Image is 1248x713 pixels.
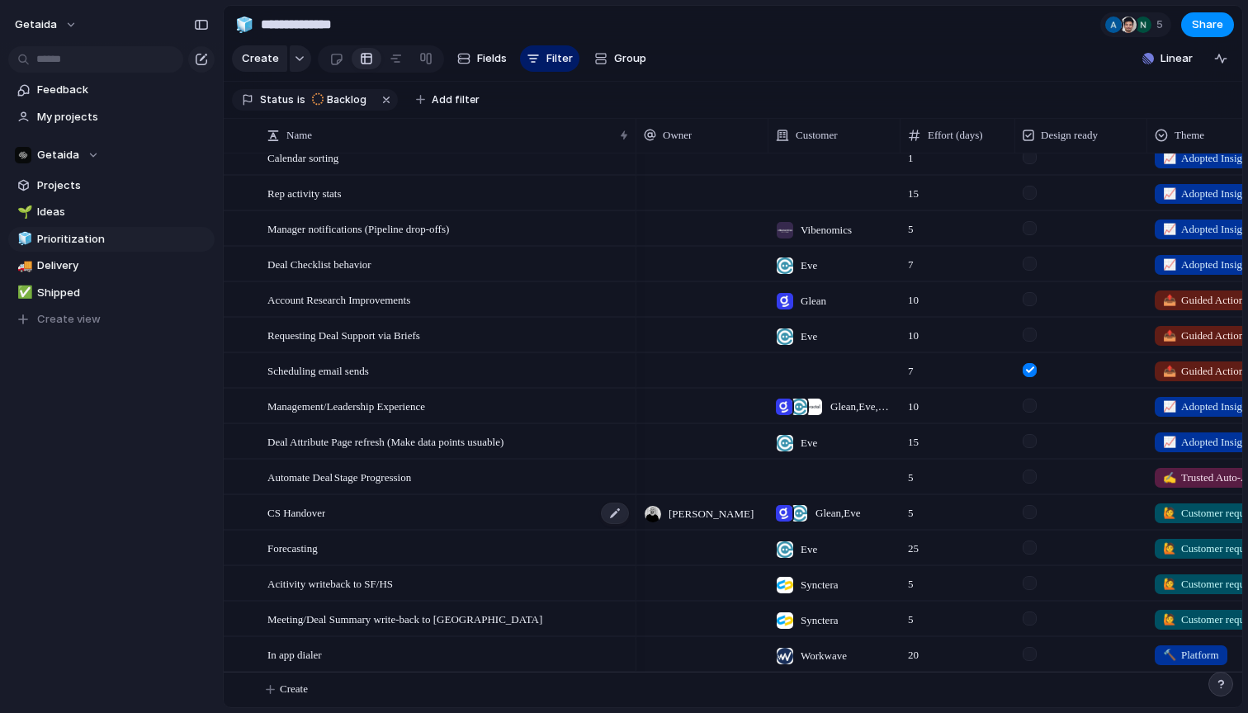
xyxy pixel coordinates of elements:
span: Account Research Improvements [267,290,410,309]
span: 15 [901,425,1014,451]
span: Platform [1163,647,1219,663]
span: Delivery [37,257,209,274]
span: Rep activity stats [267,183,342,202]
a: 🧊Prioritization [8,227,215,252]
span: 7 [901,248,1014,273]
button: Fields [451,45,513,72]
span: 📈 [1163,187,1176,200]
span: Create [242,50,279,67]
span: 5 [901,212,1014,238]
span: 🙋 [1163,578,1176,590]
span: 📤 [1163,365,1176,377]
button: 🧊 [231,12,258,38]
span: Workwave [801,648,847,664]
span: Acitivity writeback to SF/HS [267,574,393,593]
span: 7 [901,354,1014,380]
span: Glean , Eve , Fractal [830,399,893,415]
span: CS Handover [267,503,325,522]
span: 📈 [1163,436,1176,448]
span: Name [286,127,312,144]
span: Eve [801,435,817,451]
span: Eve [801,541,817,558]
span: 📈 [1163,223,1176,235]
a: 🚚Delivery [8,253,215,278]
span: Scheduling email sends [267,361,369,380]
span: 10 [901,319,1014,344]
span: 🔨 [1163,649,1176,661]
div: ✅Shipped [8,281,215,305]
button: Create view [8,307,215,332]
span: ✍️ [1163,471,1176,484]
span: Owner [663,127,692,144]
a: My projects [8,105,215,130]
span: Guided Actions [1163,292,1248,309]
span: [PERSON_NAME] [669,506,754,522]
div: 🧊 [17,229,29,248]
span: Eve [801,328,817,345]
span: Management/Leadership Experience [267,396,425,415]
div: 🚚 [17,257,29,276]
button: Create [232,45,287,72]
span: 📈 [1163,400,1176,413]
button: Group [586,45,655,72]
button: Filter [520,45,579,72]
button: Add filter [406,88,489,111]
a: Projects [8,173,215,198]
span: Forecasting [267,538,318,557]
span: 📈 [1163,258,1176,271]
span: Share [1192,17,1223,33]
span: getaida [15,17,57,33]
span: 5 [901,496,1014,522]
button: Getaida [8,143,215,168]
span: Requesting Deal Support via Briefs [267,325,420,344]
span: Automate Deal Stage Progression [267,467,411,486]
span: Synctera [801,612,838,629]
span: 🙋 [1163,613,1176,626]
span: Vibenomics [801,222,852,238]
span: Group [614,50,646,67]
div: 🌱 [17,203,29,222]
span: Deal Attribute Page refresh (Make data points usuable) [267,432,503,451]
button: 🌱 [15,204,31,220]
span: 1 [901,141,1014,167]
span: Status [260,92,294,107]
span: Projects [37,177,209,194]
span: Design ready [1041,127,1098,144]
span: Prioritization [37,231,209,248]
div: ✅ [17,283,29,302]
span: Deal Checklist behavior [267,254,371,273]
span: Guided Actions [1163,363,1248,380]
span: 🙋 [1163,542,1176,555]
span: Effort (days) [928,127,983,144]
button: 🧊 [15,231,31,248]
button: getaida [7,12,86,38]
span: Backlog [327,92,366,107]
button: Backlog [307,91,376,109]
span: Create view [37,311,101,328]
span: Add filter [432,92,480,107]
span: Fields [477,50,507,67]
span: Customer [796,127,838,144]
span: 📤 [1163,294,1176,306]
span: Guided Actions [1163,328,1248,344]
span: Manager notifications (Pipeline drop-offs) [267,219,449,238]
a: Feedback [8,78,215,102]
span: 5 [901,567,1014,593]
span: Filter [546,50,573,67]
span: Theme [1175,127,1204,144]
span: 📤 [1163,329,1176,342]
span: 10 [901,390,1014,415]
span: Glean , Eve [815,505,861,522]
span: 10 [901,283,1014,309]
span: 20 [901,638,1014,663]
span: Eve [801,257,817,274]
button: is [294,91,309,109]
span: 5 [901,460,1014,486]
span: 5 [901,602,1014,628]
div: 🧊 [235,13,253,35]
span: Linear [1161,50,1193,67]
button: Linear [1136,46,1199,71]
span: Create [280,681,308,697]
span: Feedback [37,82,209,98]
